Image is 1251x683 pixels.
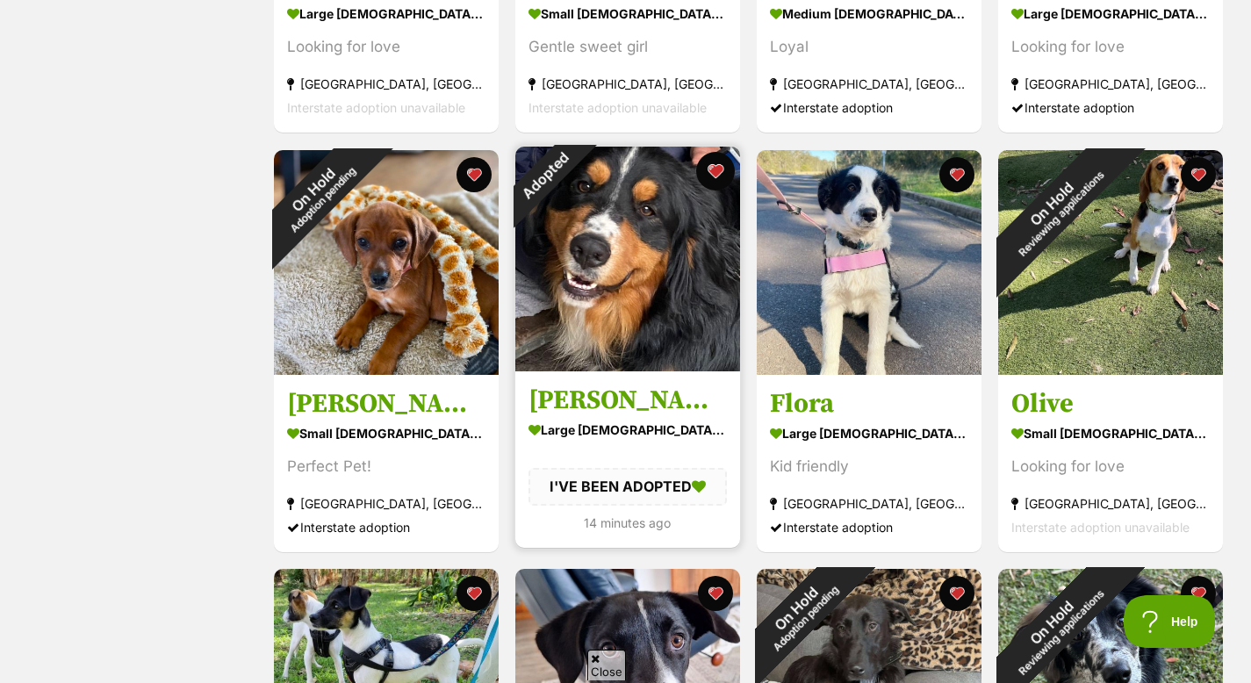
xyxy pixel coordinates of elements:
[696,152,735,191] button: favourite
[770,36,968,60] div: Loyal
[274,150,499,375] img: Goldie
[998,374,1223,552] a: Olive small [DEMOGRAPHIC_DATA] Dog Looking for love [GEOGRAPHIC_DATA], [GEOGRAPHIC_DATA] Intersta...
[770,97,968,120] div: Interstate adoption
[528,417,727,442] div: large [DEMOGRAPHIC_DATA] Dog
[1181,576,1216,611] button: favourite
[998,360,1223,377] a: On HoldReviewing applications
[528,36,727,60] div: Gentle sweet girl
[1011,421,1210,446] div: small [DEMOGRAPHIC_DATA] Dog
[515,147,740,371] img: Edwin
[770,421,968,446] div: large [DEMOGRAPHIC_DATA] Dog
[1011,73,1210,97] div: [GEOGRAPHIC_DATA], [GEOGRAPHIC_DATA]
[1011,455,1210,478] div: Looking for love
[1011,492,1210,515] div: [GEOGRAPHIC_DATA], [GEOGRAPHIC_DATA]
[287,455,485,478] div: Perfect Pet!
[457,157,492,192] button: favourite
[1181,157,1216,192] button: favourite
[1011,2,1210,27] div: large [DEMOGRAPHIC_DATA] Dog
[998,150,1223,375] img: Olive
[287,101,465,116] span: Interstate adoption unavailable
[1124,595,1216,648] iframe: Help Scout Beacon - Open
[515,370,740,547] a: [PERSON_NAME] large [DEMOGRAPHIC_DATA] Dog I'VE BEEN ADOPTED 14 minutes ago favourite
[287,73,485,97] div: [GEOGRAPHIC_DATA], [GEOGRAPHIC_DATA]
[287,36,485,60] div: Looking for love
[274,360,499,377] a: On HoldAdoption pending
[274,374,499,552] a: [PERSON_NAME] small [DEMOGRAPHIC_DATA] Dog Perfect Pet! [GEOGRAPHIC_DATA], [GEOGRAPHIC_DATA] Inte...
[287,2,485,27] div: large [DEMOGRAPHIC_DATA] Dog
[528,73,727,97] div: [GEOGRAPHIC_DATA], [GEOGRAPHIC_DATA]
[528,468,727,505] div: I'VE BEEN ADOPTED
[960,111,1154,305] div: On Hold
[289,164,359,234] span: Adoption pending
[241,117,395,270] div: On Hold
[457,576,492,611] button: favourite
[1017,169,1107,259] span: Reviewing applications
[528,510,727,534] div: 14 minutes ago
[770,387,968,421] h3: Flora
[770,73,968,97] div: [GEOGRAPHIC_DATA], [GEOGRAPHIC_DATA]
[587,650,626,680] span: Close
[515,356,740,374] a: Adopted
[770,492,968,515] div: [GEOGRAPHIC_DATA], [GEOGRAPHIC_DATA]
[287,515,485,539] div: Interstate adoption
[770,515,968,539] div: Interstate adoption
[939,157,974,192] button: favourite
[528,101,707,116] span: Interstate adoption unavailable
[1011,387,1210,421] h3: Olive
[1011,520,1190,535] span: Interstate adoption unavailable
[1011,36,1210,60] div: Looking for love
[287,492,485,515] div: [GEOGRAPHIC_DATA], [GEOGRAPHIC_DATA]
[757,150,981,375] img: Flora
[528,2,727,27] div: small [DEMOGRAPHIC_DATA] Dog
[770,455,968,478] div: Kid friendly
[1011,97,1210,120] div: Interstate adoption
[757,374,981,552] a: Flora large [DEMOGRAPHIC_DATA] Dog Kid friendly [GEOGRAPHIC_DATA], [GEOGRAPHIC_DATA] Interstate a...
[698,576,733,611] button: favourite
[287,387,485,421] h3: [PERSON_NAME]
[1017,587,1107,678] span: Reviewing applications
[770,2,968,27] div: medium [DEMOGRAPHIC_DATA] Dog
[528,384,727,417] h3: [PERSON_NAME]
[492,124,597,228] div: Adopted
[939,576,974,611] button: favourite
[287,421,485,446] div: small [DEMOGRAPHIC_DATA] Dog
[771,583,841,653] span: Adoption pending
